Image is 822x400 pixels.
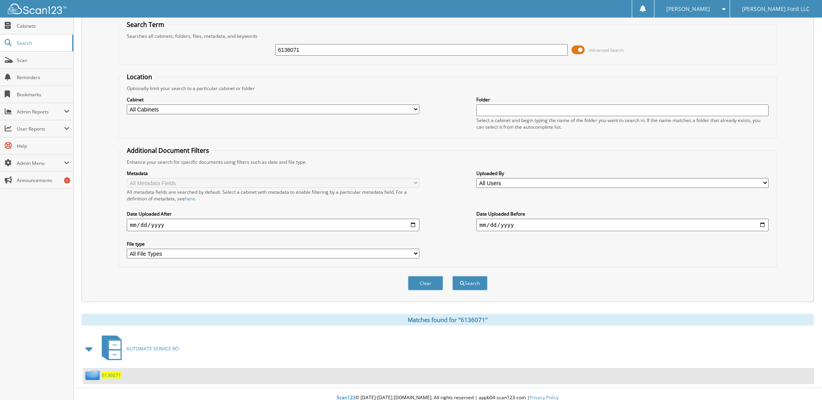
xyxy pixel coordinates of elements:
span: Announcements [17,177,69,184]
span: Help [17,143,69,149]
legend: Location [123,73,156,81]
label: Metadata [127,170,419,177]
div: All metadata fields are searched by default. Select a cabinet with metadata to enable filtering b... [127,189,419,202]
img: scan123-logo-white.svg [8,4,66,14]
span: AUTOMATE SERVICE RO [126,345,179,352]
input: start [127,219,419,231]
img: folder2.png [85,370,102,380]
div: 1 [64,177,70,184]
a: 6136071 [102,372,121,379]
label: Date Uploaded After [127,211,419,217]
span: Admin Menu [17,160,64,166]
span: Reminders [17,74,69,81]
span: Admin Reports [17,108,64,115]
div: Searches all cabinets, folders, files, metadata, and keywords [123,33,773,39]
span: Scan [17,57,69,64]
legend: Search Term [123,20,168,29]
label: Date Uploaded Before [476,211,769,217]
div: Optionally limit your search to a particular cabinet or folder [123,85,773,92]
span: User Reports [17,126,64,132]
label: Cabinet [127,96,419,103]
span: Search [17,40,68,46]
span: Cabinets [17,23,69,29]
div: Select a cabinet and begin typing the name of the folder you want to search in. If the name match... [476,117,769,130]
div: Enhance your search for specific documents using filters such as date and file type. [123,159,773,165]
span: [PERSON_NAME] Ford LLC [742,7,810,11]
a: AUTOMATE SERVICE RO [97,333,179,364]
div: Matches found for "6136071" [82,314,814,326]
legend: Additional Document Filters [123,146,213,155]
label: File type [127,241,419,247]
label: Folder [476,96,769,103]
span: Bookmarks [17,91,69,98]
span: [PERSON_NAME] [667,7,710,11]
input: end [476,219,769,231]
span: Advanced Search [589,47,624,53]
button: Search [453,276,488,290]
label: Uploaded By [476,170,769,177]
a: here [185,195,195,202]
button: Clear [408,276,443,290]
